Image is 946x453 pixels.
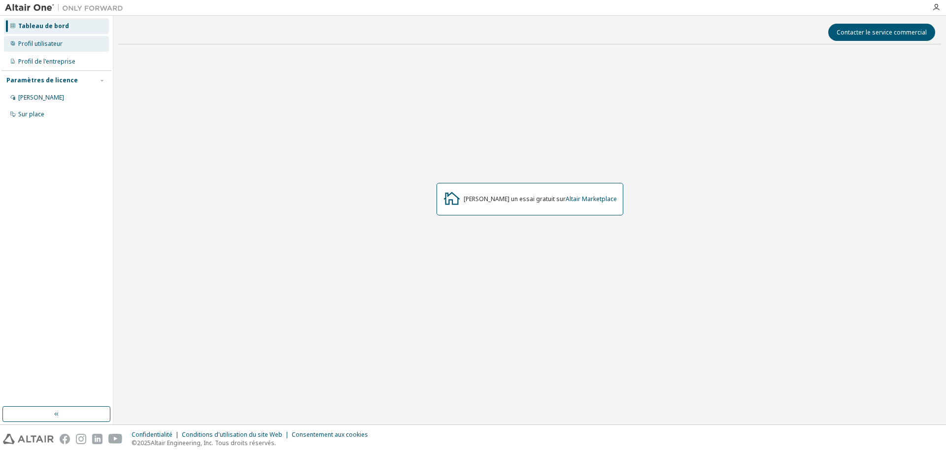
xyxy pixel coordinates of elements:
font: Profil utilisateur [18,39,63,48]
img: youtube.svg [108,434,123,444]
font: Sur place [18,110,44,118]
img: altair_logo.svg [3,434,54,444]
img: facebook.svg [60,434,70,444]
img: linkedin.svg [92,434,102,444]
font: © [132,439,137,447]
font: Altair Engineering, Inc. Tous droits réservés. [151,439,276,447]
a: Altair Marketplace [566,195,617,203]
button: Contacter le service commercial [828,24,935,41]
img: instagram.svg [76,434,86,444]
font: Confidentialité [132,430,172,439]
font: Paramètres de licence [6,76,78,84]
font: Profil de l'entreprise [18,57,75,66]
font: Consentement aux cookies [292,430,368,439]
font: 2025 [137,439,151,447]
font: [PERSON_NAME] [18,93,64,102]
img: Altaïr Un [5,3,128,13]
font: Conditions d'utilisation du site Web [182,430,282,439]
font: Tableau de bord [18,22,69,30]
font: [PERSON_NAME] un essai gratuit sur [464,195,566,203]
font: Contacter le service commercial [837,28,927,36]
